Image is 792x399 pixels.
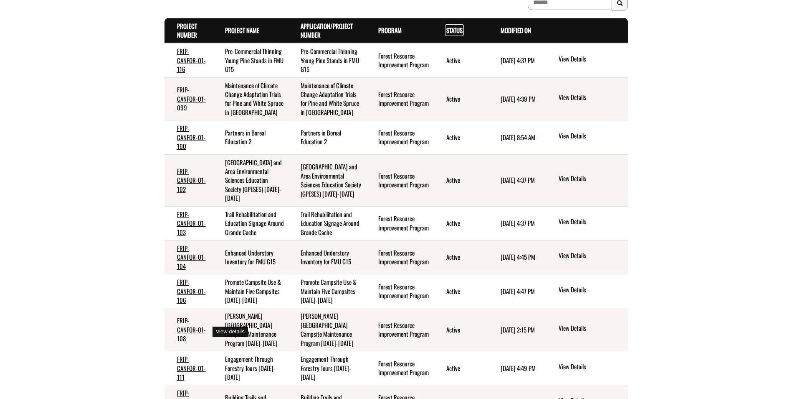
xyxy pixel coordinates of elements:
td: Active [434,206,488,240]
time: [DATE] 4:37 PM [501,56,535,65]
a: View details [559,217,624,227]
td: Pre-Commercial Thinning Young Pine Stands in FMU G15 [213,43,288,77]
a: FRIP-CANFOR-01-111 [177,354,206,381]
td: 6/6/2025 4:37 PM [488,43,545,77]
td: FRIP-CANFOR-01-116 [164,43,213,77]
td: Active [434,120,488,154]
td: 6/6/2025 4:37 PM [488,206,545,240]
a: FRIP-CANFOR-01-106 [177,277,206,304]
time: [DATE] 4:49 PM [501,363,536,373]
a: View details [559,251,624,261]
td: FRIP-CANFOR-01-102 [164,154,213,206]
td: Grande Prairie and Area Environmental Sciences Education Society (GPESES) 2022-2026 [213,154,288,206]
a: View details [559,54,624,64]
td: Active [434,154,488,206]
td: action menu [545,274,628,308]
td: Forest Resource Improvement Program [366,308,434,351]
td: Grande Prairie and Area Environmental Sciences Education Society (GPESES) 2022-2026 [288,154,366,206]
td: action menu [545,206,628,240]
td: action menu [545,308,628,351]
td: 5/7/2025 4:39 PM [488,77,545,120]
a: View details [559,285,624,295]
td: 5/7/2025 4:47 PM [488,274,545,308]
a: FRIP-CANFOR-01-116 [177,46,206,74]
td: Active [434,274,488,308]
td: Enhanced Understory Inventory for FMU G15 [288,240,366,274]
a: FRIP-CANFOR-01-100 [177,123,206,151]
td: Forest Resource Improvement Program [366,351,434,385]
td: Promote Campsite Use & Maintain Five Campsites 2022-2027 [288,274,366,308]
td: Forest Resource Improvement Program [366,154,434,206]
td: FRIP-CANFOR-01-103 [164,206,213,240]
td: action menu [545,43,628,77]
td: Forest Resource Improvement Program [366,43,434,77]
td: Pre-Commercial Thinning Young Pine Stands in FMU G15 [288,43,366,77]
td: 6/6/2025 4:37 PM [488,154,545,206]
a: Project Name [225,26,259,35]
time: [DATE] 8:54 AM [501,133,535,142]
td: Forest Resource Improvement Program [366,206,434,240]
a: Modified On [501,26,531,35]
a: FRIP-CANFOR-01-103 [177,210,206,237]
td: Forest Resource Improvement Program [366,77,434,120]
td: Partners in Boreal Education 2 [288,120,366,154]
a: View details [559,93,624,103]
td: Forest Resource Improvement Program [366,274,434,308]
td: FRIP-CANFOR-01-100 [164,120,213,154]
time: [DATE] 4:37 PM [501,175,535,184]
td: 7/11/2025 2:15 PM [488,308,545,351]
div: View details [213,327,248,337]
a: FRIP-CANFOR-01-108 [177,316,206,343]
a: FRIP-CANFOR-01-099 [177,85,206,112]
a: Application/Project Number [301,21,353,39]
a: View details [559,131,624,141]
td: action menu [545,154,628,206]
td: FRIP-CANFOR-01-106 [164,274,213,308]
td: 5/7/2025 4:49 PM [488,351,545,385]
td: Engagement Through Forestry Tours 2022-2026 [213,351,288,385]
time: [DATE] 4:45 PM [501,252,535,261]
a: Program [378,26,402,35]
td: FRIP-CANFOR-01-108 [164,308,213,351]
td: Active [434,43,488,77]
td: Maintenance of Climate Change Adaptation Trials for Pine and White Spruce in Alberta [213,77,288,120]
td: FRIP-CANFOR-01-104 [164,240,213,274]
td: Trail Rehabilitation and Education Signage Around Grande Cache [288,206,366,240]
td: action menu [545,240,628,274]
td: Hines Creek Area Campsite Maintenance Program 2022-2026 [288,308,366,351]
td: 9/11/2025 8:54 AM [488,120,545,154]
td: action menu [545,77,628,120]
th: Actions [545,18,628,43]
time: [DATE] 4:47 PM [501,286,535,296]
td: Engagement Through Forestry Tours 2022-2026 [288,351,366,385]
a: View details [559,174,624,184]
td: Enhanced Understory Inventory for FMU G15 [213,240,288,274]
td: Active [434,77,488,120]
a: View details [559,362,624,372]
td: Active [434,308,488,351]
td: Promote Campsite Use & Maintain Five Campsites 2022-2027 [213,274,288,308]
time: [DATE] 2:15 PM [501,325,535,334]
td: Maintenance of Climate Change Adaptation Trials for Pine and White Spruce in Alberta [288,77,366,120]
a: FRIP-CANFOR-01-102 [177,166,206,194]
td: action menu [545,120,628,154]
a: FRIP-CANFOR-01-104 [177,243,206,271]
td: Active [434,240,488,274]
time: [DATE] 4:39 PM [501,94,536,103]
td: Active [434,351,488,385]
td: FRIP-CANFOR-01-099 [164,77,213,120]
a: Status [446,26,463,35]
a: View details [559,324,624,334]
td: Forest Resource Improvement Program [366,240,434,274]
td: Hines Creek Area Campsite Maintenance Program 2022-2026 [213,308,288,351]
td: action menu [545,351,628,385]
a: Project Number [177,21,197,39]
td: FRIP-CANFOR-01-111 [164,351,213,385]
td: Trail Rehabilitation and Education Signage Around Grande Cache [213,206,288,240]
time: [DATE] 4:37 PM [501,218,535,228]
td: Partners in Boreal Education 2 [213,120,288,154]
td: 5/7/2025 4:45 PM [488,240,545,274]
td: Forest Resource Improvement Program [366,120,434,154]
